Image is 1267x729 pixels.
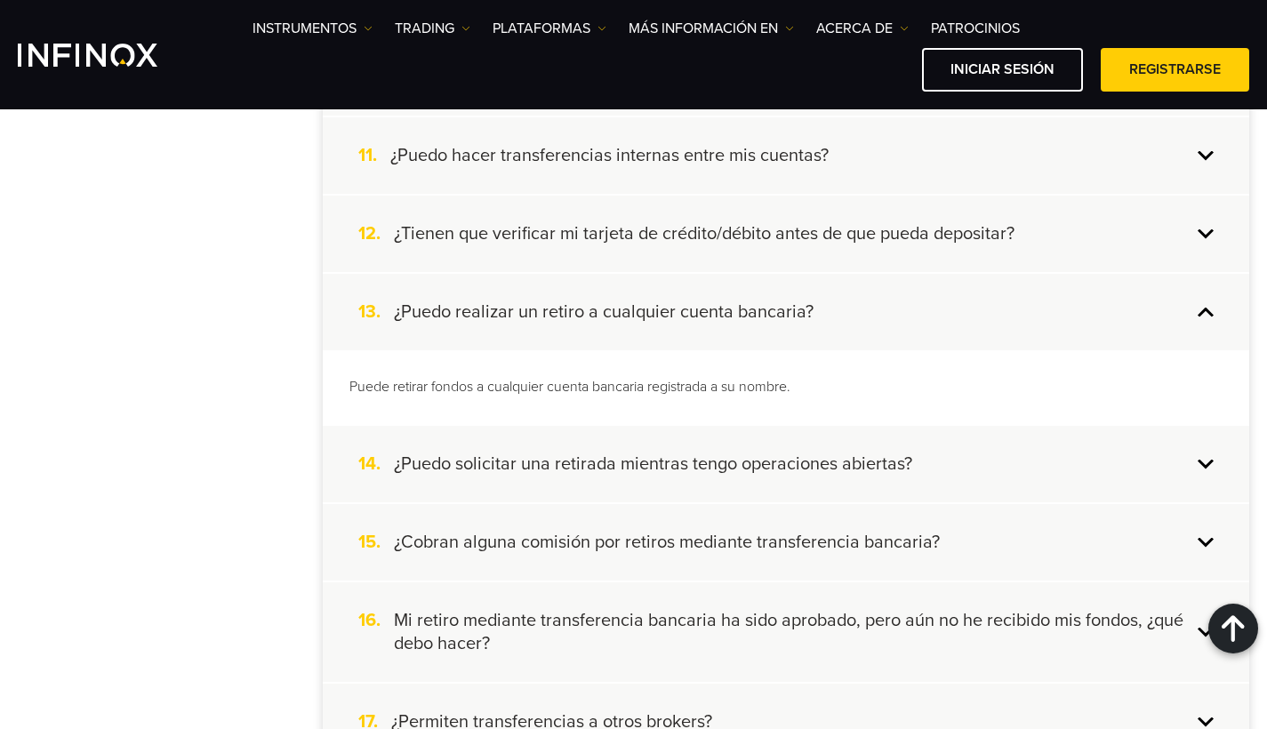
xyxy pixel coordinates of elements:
a: TRADING [395,18,470,39]
a: Patrocinios [931,18,1020,39]
a: Instrumentos [253,18,373,39]
span: 13. [358,300,394,324]
a: Iniciar sesión [922,48,1083,92]
h4: ¿Tienen que verificar mi tarjeta de crédito/débito antes de que pueda depositar? [394,222,1014,245]
h4: ¿Puedo hacer transferencias internas entre mis cuentas? [390,144,829,167]
h4: ¿Cobran alguna comisión por retiros mediante transferencia bancaria? [394,531,940,554]
a: Más información en [629,18,794,39]
h4: ¿Puedo solicitar una retirada mientras tengo operaciones abiertas? [394,453,912,476]
p: Puede retirar fondos a cualquier cuenta bancaria registrada a su nombre. [349,377,1223,397]
a: PLATAFORMAS [493,18,606,39]
span: 15. [358,531,394,554]
span: 12. [358,222,394,245]
a: ACERCA DE [816,18,909,39]
a: INFINOX Logo [18,44,199,67]
span: 14. [358,453,394,476]
span: 16. [358,609,394,655]
a: Registrarse [1101,48,1249,92]
h4: Mi retiro mediante transferencia bancaria ha sido aprobado, pero aún no he recibido mis fondos, ¿... [394,609,1191,655]
h4: ¿Puedo realizar un retiro a cualquier cuenta bancaria? [394,300,814,324]
span: 11. [358,144,390,167]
